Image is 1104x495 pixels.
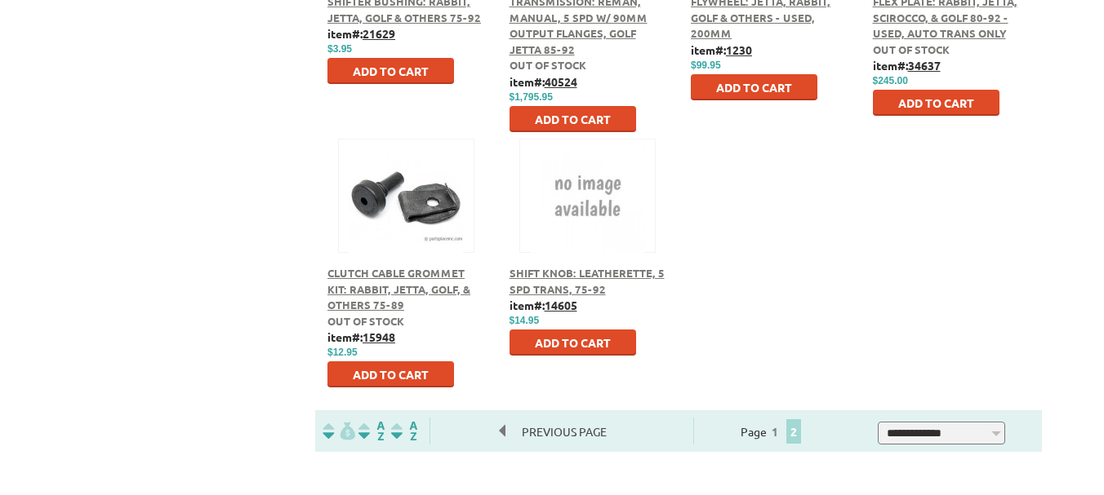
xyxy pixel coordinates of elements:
[510,315,540,326] span: $14.95
[691,42,752,57] b: item#:
[510,74,577,89] b: item#:
[327,361,454,387] button: Add to Cart
[363,329,395,344] u: 15948
[908,58,941,73] u: 34637
[873,58,941,73] b: item#:
[510,91,553,103] span: $1,795.95
[691,74,817,100] button: Add to Cart
[510,58,586,72] span: Out of stock
[388,422,421,440] img: Sort by Sales Rank
[327,347,358,358] span: $12.95
[327,26,395,41] b: item#:
[716,80,792,95] span: Add to Cart
[545,298,577,312] u: 14605
[873,90,999,116] button: Add to Cart
[691,60,721,71] span: $99.95
[327,58,454,84] button: Add to Cart
[510,298,577,312] b: item#:
[505,419,623,444] span: Previous Page
[327,43,352,55] span: $3.95
[510,329,636,356] button: Add to Cart
[355,422,388,440] img: Sort by Headline
[500,424,623,439] a: Previous Page
[327,329,395,344] b: item#:
[353,64,429,78] span: Add to Cart
[323,422,355,440] img: filterpricelow.svg
[873,75,908,86] span: $245.00
[535,112,611,126] span: Add to Cart
[545,74,577,89] u: 40524
[510,106,636,132] button: Add to Cart
[510,266,665,296] a: Shift Knob: Leatherette, 5 Spd trans, 75-92
[786,419,801,444] span: 2
[327,314,404,328] span: Out of stock
[768,424,782,439] a: 1
[726,42,752,57] u: 1230
[363,26,395,41] u: 21629
[873,42,950,56] span: Out of stock
[898,95,974,110] span: Add to Cart
[693,418,849,444] div: Page
[327,266,470,312] a: Clutch Cable Grommet Kit: Rabbit, Jetta, Golf, & Others 75-89
[353,367,429,382] span: Add to Cart
[535,335,611,350] span: Add to Cart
